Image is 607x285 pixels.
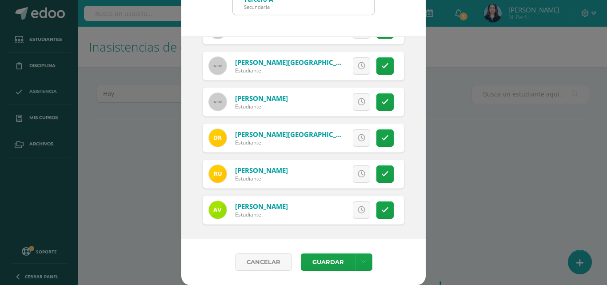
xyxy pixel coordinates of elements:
[209,201,227,219] img: e350dbb6bf83f7dd130a7dae27016d7a.png
[235,103,288,110] div: Estudiante
[301,253,355,271] button: Guardar
[235,253,292,271] a: Cancelar
[235,175,288,182] div: Estudiante
[235,67,342,74] div: Estudiante
[209,57,227,75] img: 60x60
[235,130,356,139] a: [PERSON_NAME][GEOGRAPHIC_DATA]
[244,4,273,10] div: Secundaria
[209,93,227,111] img: 60x60
[235,211,288,218] div: Estudiante
[209,129,227,147] img: fd3760e3634b9092b8694de8396b4166.png
[235,94,288,103] a: [PERSON_NAME]
[235,166,288,175] a: [PERSON_NAME]
[235,139,342,146] div: Estudiante
[235,202,288,211] a: [PERSON_NAME]
[209,165,227,183] img: 8e3911c40263552c05a7f7449c51fd59.png
[235,58,356,67] a: [PERSON_NAME][GEOGRAPHIC_DATA]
